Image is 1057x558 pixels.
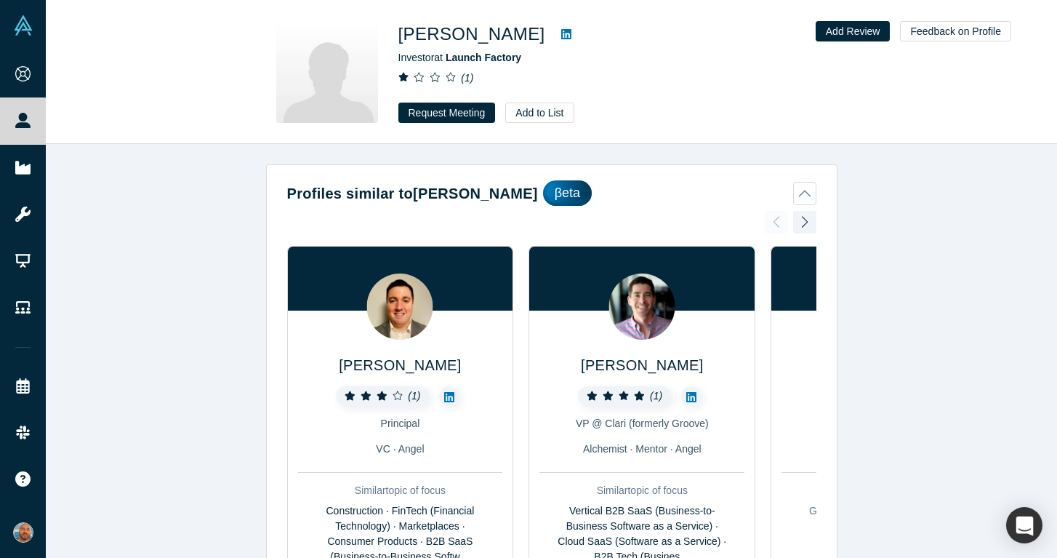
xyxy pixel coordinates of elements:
a: [PERSON_NAME] [581,357,703,373]
img: Mike Sutherland's Profile Image [609,274,675,340]
div: Angel [781,442,986,457]
button: Feedback on Profile [900,21,1011,41]
span: VP @ Clari (formerly Groove) [576,418,709,429]
img: Joseph Angotti's Profile Image [367,274,433,340]
span: Gaming · ag-tech · fintech · SaaS [809,505,959,517]
div: Similar topic of focus [539,483,744,498]
img: Patrick Kerr's Profile Image [276,21,378,123]
div: Alchemist · Mentor · Angel [539,442,744,457]
div: βeta [543,180,592,206]
i: ( 1 ) [461,72,473,84]
i: ( 1 ) [650,390,662,402]
a: [PERSON_NAME] [339,357,461,373]
span: Principal [381,418,420,429]
div: Similar topic of focus [781,483,986,498]
button: Profiles similar to[PERSON_NAME]βeta [287,180,816,206]
a: Launch Factory [446,52,521,63]
button: Add to List [505,103,574,123]
div: VC · Angel [298,442,503,457]
button: Request Meeting [398,103,496,123]
img: Alchemist Vault Logo [13,15,33,36]
i: ( 1 ) [408,390,420,402]
h2: Profiles similar to [PERSON_NAME] [287,183,538,204]
button: Add Review [816,21,891,41]
h1: [PERSON_NAME] [398,21,545,47]
span: Investor at [398,52,522,63]
div: Similar topic of focus [298,483,503,498]
img: Aarlo Stone Fish's Account [13,522,33,543]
